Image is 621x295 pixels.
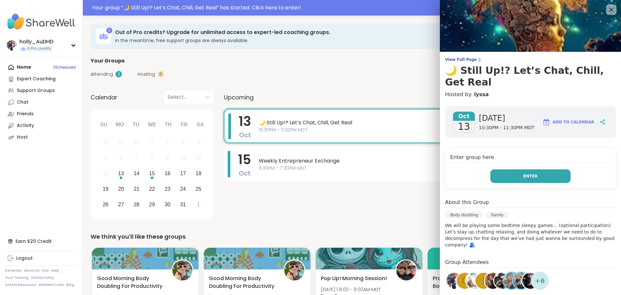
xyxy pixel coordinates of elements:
div: 6 [120,153,123,162]
a: Logout [5,253,77,264]
div: Not available Wednesday, October 8th, 2025 [145,151,159,165]
span: Add to Calendar [553,119,594,125]
span: Productive & Chatty Body Doubling Pt 1 [433,275,500,290]
a: Libby1520 [465,272,483,290]
div: Choose Monday, October 27th, 2025 [114,198,128,211]
div: Choose Friday, October 24th, 2025 [176,182,190,196]
span: 0 Pro credits [27,46,51,51]
img: Laurie_Ru [522,273,539,289]
img: Aydencossette [494,273,510,289]
span: Oct [453,112,475,121]
span: Good Morning Body Doubling For Productivity [209,275,276,290]
div: Not available Friday, October 10th, 2025 [176,151,190,165]
span: 10:30PM - 11:30PM MDT [259,127,601,133]
a: Jasmine95 [484,272,502,290]
div: Expert Coaching [17,76,56,82]
div: Choose Tuesday, October 21st, 2025 [130,182,144,196]
div: Support Groups [17,87,55,94]
div: 23 [165,185,170,193]
div: Sa [193,118,207,132]
a: lyssa [474,91,489,98]
div: 21 [134,185,139,193]
a: Host Training [5,276,28,280]
div: 1 [151,138,154,147]
a: C [456,272,474,290]
div: Choose Wednesday, October 22nd, 2025 [145,182,159,196]
img: holly_AuDHD [6,40,17,51]
a: Redeem Code [39,283,64,287]
div: Not available Tuesday, September 30th, 2025 [130,136,144,150]
a: Help [51,268,59,273]
div: 15 [149,169,155,178]
a: BRandom502 [503,272,521,290]
img: BRandom502 [504,273,520,289]
a: Expert Coaching [5,73,77,85]
div: Choose Thursday, October 23rd, 2025 [161,182,175,196]
div: Body doubling [445,212,483,218]
span: Weekly Entrepreneur Exchange [259,157,602,165]
div: 18 [196,169,202,178]
p: We will be playing some bedtime sleepy games… (optional participation) Let’s stay up chatting rel... [445,222,616,248]
span: 13 [239,112,251,130]
div: Fr [177,118,191,132]
span: 🌙 Still Up!? Let’s Chat, Chill, Get Real [259,119,601,127]
div: 30 [134,138,139,147]
div: Not available Saturday, October 4th, 2025 [191,136,205,150]
span: Oct [239,130,251,140]
div: 27 [118,200,124,209]
div: 14 [134,169,139,178]
span: Upcoming [224,93,254,102]
div: 29 [118,138,124,147]
span: Enter [523,173,538,179]
div: Not available Friday, October 3rd, 2025 [176,136,190,150]
a: Laurie_Ru [521,272,539,290]
div: 28 [103,138,108,147]
button: Add to Calendar [539,114,597,130]
div: 2 [166,138,169,147]
a: FAQ [42,268,49,273]
img: ShareWell Nav Logo [5,10,77,33]
div: 16 [165,169,170,178]
div: Your group “ 🌙 Still Up!? Let’s Chat, Chill, Get Real ” has started. Click here to enter! [92,4,617,12]
a: Safety Policy [31,276,54,280]
div: 7 [135,153,138,162]
span: Good Morning Body Doubling For Productivity [97,275,164,290]
div: Choose Tuesday, October 14th, 2025 [130,167,144,181]
div: Family [486,212,509,218]
div: 5 [104,153,107,162]
button: Enter [490,169,571,183]
div: 1 [197,200,200,209]
div: 10 [180,153,186,162]
div: Choose Tuesday, October 28th, 2025 [130,198,144,211]
h4: Enter group here [450,153,611,163]
a: Host [5,131,77,143]
a: View Full Page🌙 Still Up!? Let’s Chat, Chill, Get Real [445,57,616,88]
div: Choose Friday, October 31st, 2025 [176,198,190,211]
a: Chat [5,96,77,108]
div: Choose Sunday, October 19th, 2025 [99,182,113,196]
div: Choose Saturday, October 25th, 2025 [191,182,205,196]
a: Support Groups [5,85,77,96]
a: Friends [5,108,77,120]
a: Referrals [5,268,21,273]
div: 22 [149,185,155,193]
div: Choose Wednesday, October 29th, 2025 [145,198,159,211]
div: 12 [103,169,108,178]
a: Aydencossette [493,272,511,290]
div: Not available Thursday, October 9th, 2025 [161,151,175,165]
span: [DATE] [479,113,535,123]
div: 31 [180,200,186,209]
h4: Group Attendees [445,258,616,268]
div: 29 [149,200,155,209]
div: Chat [17,99,28,106]
div: Not available Sunday, September 28th, 2025 [99,136,113,150]
span: Your Groups [91,57,125,65]
div: Not available Wednesday, October 1st, 2025 [145,136,159,150]
img: Dom_F [396,260,416,280]
div: Choose Thursday, October 16th, 2025 [161,167,175,181]
img: Amie89 [513,273,529,289]
h4: About this Group [445,199,489,206]
span: 10:30PM - 11:30PM MDT [479,125,535,131]
a: Activity [5,120,77,131]
div: We [145,118,159,132]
